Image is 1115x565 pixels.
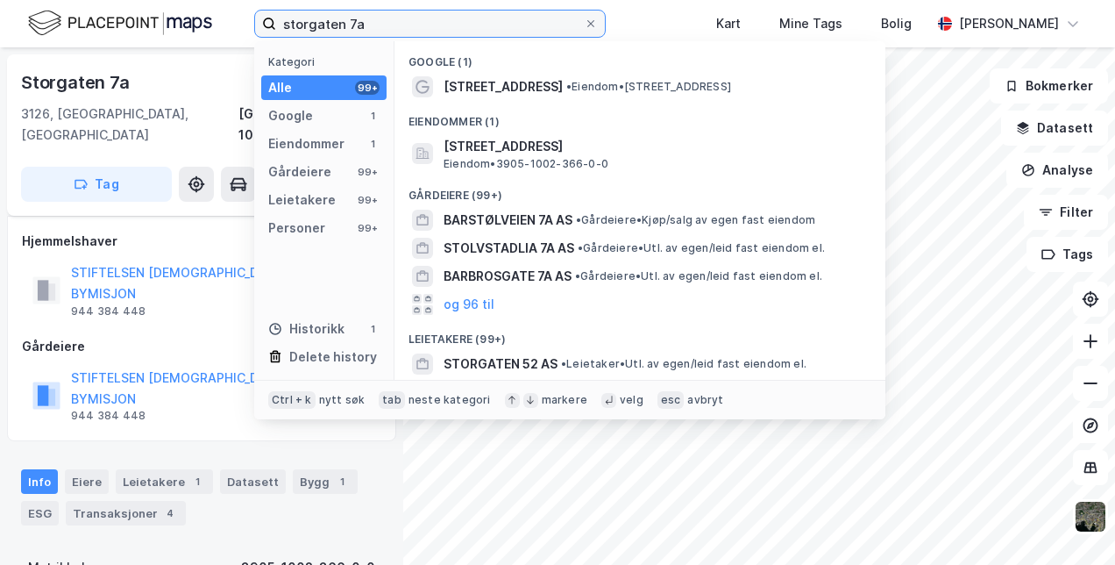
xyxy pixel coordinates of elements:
[408,393,491,407] div: neste kategori
[394,101,885,132] div: Eiendommer (1)
[575,269,580,282] span: •
[444,136,864,157] span: [STREET_ADDRESS]
[394,318,885,350] div: Leietakere (99+)
[366,322,380,336] div: 1
[444,210,572,231] span: BARSTØLVEIEN 7A AS
[21,167,172,202] button: Tag
[268,218,325,239] div: Personer
[289,347,377,368] div: Delete history
[355,193,380,207] div: 99+
[161,504,179,522] div: 4
[394,41,885,73] div: Google (1)
[566,80,572,93] span: •
[578,241,825,255] span: Gårdeiere • Utl. av egen/leid fast eiendom el.
[268,318,344,340] div: Historikk
[990,68,1108,104] button: Bokmerker
[355,165,380,179] div: 99+
[276,11,584,37] input: Søk på adresse, matrikkel, gårdeiere, leietakere eller personer
[444,76,563,97] span: [STREET_ADDRESS]
[542,393,587,407] div: markere
[268,133,344,154] div: Eiendommer
[959,13,1059,34] div: [PERSON_NAME]
[566,80,731,94] span: Eiendom • [STREET_ADDRESS]
[716,13,741,34] div: Kart
[268,161,331,182] div: Gårdeiere
[333,473,351,490] div: 1
[319,393,366,407] div: nytt søk
[188,473,206,490] div: 1
[561,357,566,370] span: •
[1027,481,1115,565] div: Kontrollprogram for chat
[71,409,146,423] div: 944 384 448
[293,469,358,494] div: Bygg
[1027,481,1115,565] iframe: Chat Widget
[620,393,643,407] div: velg
[268,391,316,409] div: Ctrl + k
[28,8,212,39] img: logo.f888ab2527a4732fd821a326f86c7f29.svg
[1001,111,1108,146] button: Datasett
[21,501,59,526] div: ESG
[22,336,381,357] div: Gårdeiere
[21,469,58,494] div: Info
[379,391,405,409] div: tab
[268,190,336,211] div: Leietakere
[21,104,238,146] div: 3126, [GEOGRAPHIC_DATA], [GEOGRAPHIC_DATA]
[268,55,387,68] div: Kategori
[22,231,381,252] div: Hjemmelshaver
[116,469,213,494] div: Leietakere
[576,213,815,227] span: Gårdeiere • Kjøp/salg av egen fast eiendom
[444,238,574,259] span: STOLVSTADLIA 7A AS
[220,469,286,494] div: Datasett
[238,104,382,146] div: [GEOGRAPHIC_DATA], 1002/366
[366,109,380,123] div: 1
[444,354,557,375] span: STORGATEN 52 AS
[444,266,572,287] span: BARBROSGATE 7A AS
[66,501,186,526] div: Transaksjoner
[21,68,133,97] div: Storgaten 7a
[576,213,581,226] span: •
[1026,237,1108,272] button: Tags
[881,13,912,34] div: Bolig
[444,157,608,171] span: Eiendom • 3905-1002-366-0-0
[687,393,723,407] div: avbryt
[394,175,885,206] div: Gårdeiere (99+)
[578,241,583,254] span: •
[1006,153,1108,188] button: Analyse
[268,77,292,98] div: Alle
[575,269,822,283] span: Gårdeiere • Utl. av egen/leid fast eiendom el.
[355,81,380,95] div: 99+
[65,469,109,494] div: Eiere
[779,13,842,34] div: Mine Tags
[444,294,494,315] button: og 96 til
[1024,195,1108,230] button: Filter
[71,304,146,318] div: 944 384 448
[657,391,685,409] div: esc
[355,221,380,235] div: 99+
[561,357,806,371] span: Leietaker • Utl. av egen/leid fast eiendom el.
[366,137,380,151] div: 1
[268,105,313,126] div: Google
